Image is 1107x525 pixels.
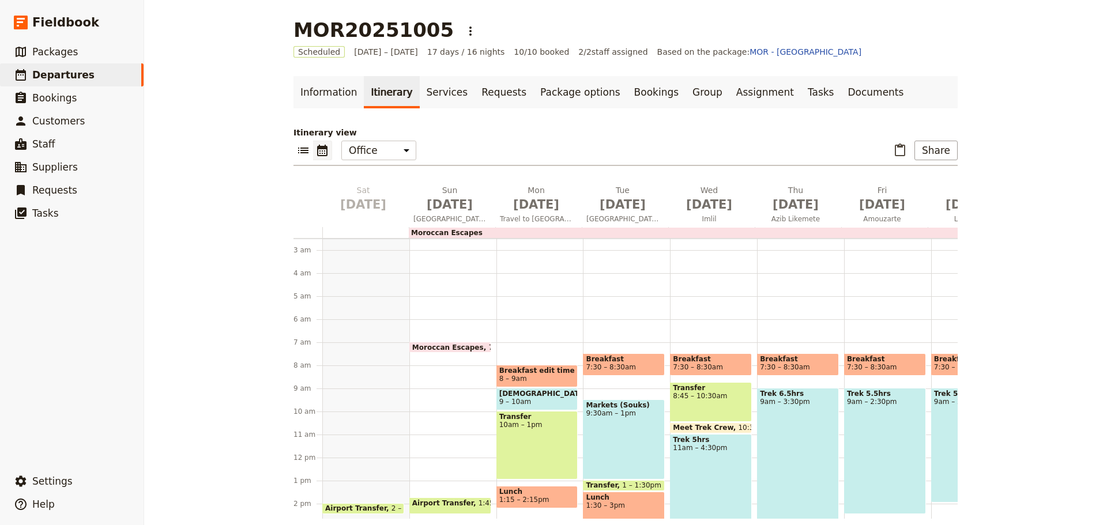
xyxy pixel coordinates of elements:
span: Suppliers [32,161,78,173]
span: Lunch [586,493,662,501]
span: 1:15 – 2:15pm [499,496,549,504]
span: Packages [32,46,78,58]
div: 9 am [293,384,322,393]
div: 10 am [293,407,322,416]
span: 9am – 2pm [934,398,1010,406]
button: Mon [DATE]Travel to [GEOGRAPHIC_DATA] [495,184,582,227]
div: 2 pm [293,499,322,508]
span: 2 / 2 staff assigned [578,46,647,58]
div: 4 am [293,269,322,278]
button: Wed [DATE]Imlil [668,184,755,227]
span: 7:30 – 8:30am [586,363,636,371]
span: Moroccan Escapes [411,229,483,237]
span: Requests [32,184,77,196]
span: Moroccan Escapes [412,343,489,351]
button: Calendar view [313,141,332,160]
div: Airport Transfer1:45 – 2:30pm [409,497,491,514]
a: Bookings [627,76,686,108]
span: Amouzarte [841,214,923,224]
div: Breakfast7:30 – 8:30am [583,353,665,376]
div: Meet Trek Crew10:30 – 11am [670,422,752,433]
span: Transfer [499,413,575,421]
span: 7:30 – 8:30am [673,363,723,371]
span: Customers [32,115,85,127]
span: Breakfast [586,355,662,363]
button: Sun [DATE][GEOGRAPHIC_DATA] [409,184,495,227]
a: Assignment [729,76,801,108]
div: Transfer1 – 1:30pm [583,480,665,491]
a: Tasks [801,76,841,108]
span: 10/10 booked [514,46,569,58]
p: Itinerary view [293,127,958,138]
span: [DATE] [673,196,745,213]
a: Information [293,76,364,108]
span: Meet Trek Crew [673,424,738,432]
span: 1:45 – 2:30pm [479,499,529,512]
h2: Tue [586,184,659,213]
a: Requests [475,76,533,108]
span: Trek 5hrs [673,436,749,444]
span: 9 – 10am [499,398,532,406]
div: Markets (Souks)9:30am – 1pm [583,399,665,479]
span: 11am – 4:30pm [673,444,749,452]
span: 9am – 3:30pm [760,398,836,406]
span: 9:30am – 1pm [586,409,662,417]
div: Breakfast7:30 – 8:30am [670,353,752,376]
span: Tasks [32,207,59,219]
div: Transfer10am – 1pm [496,411,578,479]
a: Group [686,76,729,108]
span: [DATE] [846,196,918,213]
span: Breakfast [847,355,923,363]
button: List view [293,141,313,160]
button: Share [914,141,958,160]
span: [DATE] [413,196,486,213]
span: Help [32,498,55,510]
span: 7:30 – 8:30am [847,363,897,371]
button: Tue [DATE][GEOGRAPHIC_DATA] [582,184,668,227]
span: Bookings [32,92,77,104]
span: 2 – 2:30pm [391,504,431,512]
span: 9am – 2:30pm [847,398,923,406]
div: [DEMOGRAPHIC_DATA] Tour9 – 10am [496,388,578,410]
span: Breakfast edit time [499,367,575,375]
h2: Fri [846,184,918,213]
span: 8:45 – 10:30am [673,392,749,400]
span: 7am [488,343,504,351]
span: [GEOGRAPHIC_DATA] [409,214,491,224]
span: 7:30 – 8:30am [760,363,810,371]
span: 7:30 – 8:30am [934,363,984,371]
span: [DATE] [586,196,659,213]
div: Trek 5hrs9am – 2pm [931,388,1013,503]
span: Airport Transfer [412,499,479,507]
span: [DEMOGRAPHIC_DATA] Tour [499,390,575,398]
span: Settings [32,475,73,487]
span: Departures [32,69,95,81]
div: 7 am [293,338,322,347]
span: [DATE] [327,196,400,213]
span: Based on the package: [657,46,862,58]
span: 1 – 1:30pm [622,481,661,489]
span: Trek 5hrs [934,390,1010,398]
div: Transfer8:45 – 10:30am [670,382,752,422]
a: Services [420,76,475,108]
span: Breakfast [673,355,749,363]
div: 3 am [293,245,322,255]
span: Breakfast [760,355,836,363]
button: Sat [DATE] [322,184,409,218]
span: 1:30 – 3pm [586,501,662,509]
span: Transfer [586,481,622,489]
div: Airport Transfer2 – 2:30pm [322,503,404,514]
h2: Sat [327,184,400,213]
span: Airport Transfer [325,504,391,512]
span: Trek 5.5hrs [847,390,923,398]
span: Scheduled [293,46,345,58]
span: Travel to [GEOGRAPHIC_DATA] [495,214,577,224]
h2: Thu [759,184,832,213]
span: [DATE] [759,196,832,213]
h1: MOR20251005 [293,18,454,41]
div: 5 am [293,292,322,301]
div: Breakfast7:30 – 8:30am [844,353,926,376]
a: Package options [533,76,627,108]
h2: Mon [500,184,573,213]
span: Markets (Souks) [586,401,662,409]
